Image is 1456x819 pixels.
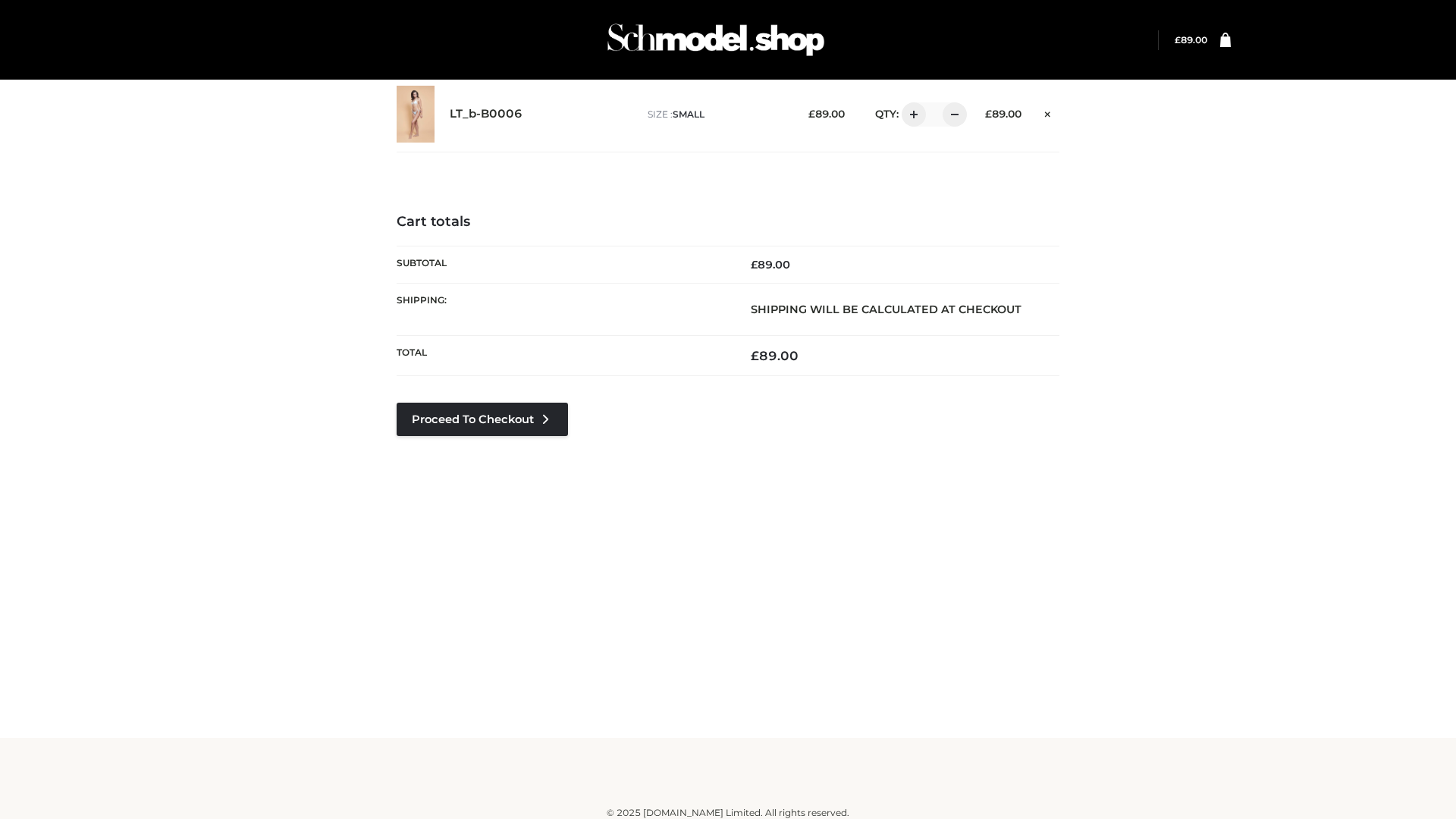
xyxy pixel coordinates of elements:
[751,303,1021,316] strong: Shipping will be calculated at checkout
[1175,34,1207,45] a: £89.00
[450,107,522,121] a: LT_b-B0006
[985,108,992,120] span: £
[1175,34,1181,45] span: £
[751,258,758,271] span: £
[397,246,728,283] th: Subtotal
[860,102,962,127] div: QTY:
[673,108,704,120] span: SMALL
[602,10,830,70] img: Schmodel Admin 964
[985,108,1021,120] bdi: 89.00
[1037,102,1059,122] a: Remove this item
[751,258,790,271] bdi: 89.00
[397,214,1059,231] h4: Cart totals
[751,348,799,363] bdi: 89.00
[397,336,728,376] th: Total
[397,283,728,335] th: Shipping:
[808,108,815,120] span: £
[1175,34,1207,45] bdi: 89.00
[648,108,785,121] p: size :
[397,86,435,143] img: LT_b-B0006 - SMALL
[808,108,845,120] bdi: 89.00
[397,403,568,436] a: Proceed to Checkout
[751,348,759,363] span: £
